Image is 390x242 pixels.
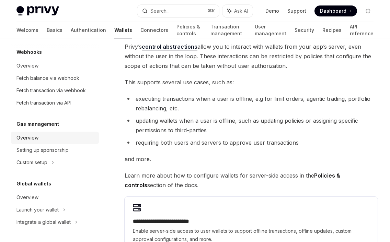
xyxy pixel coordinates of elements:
[71,22,106,38] a: Authentication
[16,180,51,188] h5: Global wallets
[210,22,246,38] a: Transaction management
[11,97,99,109] a: Fetch transaction via API
[125,116,378,135] li: updating wallets when a user is offline, such as updating policies or assigning specific permissi...
[125,154,378,164] span: and more.
[287,8,306,14] a: Support
[137,5,219,17] button: Search...⌘K
[140,22,168,38] a: Connectors
[11,132,99,144] a: Overview
[16,206,59,214] div: Launch your wallet
[222,5,253,17] button: Ask AI
[16,134,38,142] div: Overview
[314,5,357,16] a: Dashboard
[320,8,346,14] span: Dashboard
[176,22,202,38] a: Policies & controls
[125,94,378,113] li: executing transactions when a user is offline, e.g for limit orders, agentic trading, portfolio r...
[16,218,71,226] div: Integrate a global wallet
[11,144,99,156] a: Setting up sponsorship
[125,138,378,147] li: requiring both users and servers to approve user transactions
[16,6,59,16] img: light logo
[208,8,215,14] span: ⌘ K
[16,74,79,82] div: Fetch balance via webhook
[16,86,86,95] div: Fetch transaction via webhook
[16,22,38,38] a: Welcome
[16,62,38,70] div: Overview
[295,22,314,38] a: Security
[16,193,38,202] div: Overview
[11,84,99,97] a: Fetch transaction via webhook
[125,42,378,71] span: Privy’s allow you to interact with wallets from your app’s server, even without the user in the l...
[265,8,279,14] a: Demo
[16,99,71,107] div: Fetch transaction via API
[234,8,248,14] span: Ask AI
[150,7,170,15] div: Search...
[114,22,132,38] a: Wallets
[363,5,374,16] button: Toggle dark mode
[11,72,99,84] a: Fetch balance via webhook
[16,48,42,56] h5: Webhooks
[255,22,286,38] a: User management
[11,191,99,204] a: Overview
[142,43,197,50] a: control abstractions
[125,171,378,190] span: Learn more about how to configure wallets for server-side access in the section of the docs.
[322,22,342,38] a: Recipes
[16,158,47,167] div: Custom setup
[350,22,374,38] a: API reference
[125,77,378,87] span: This supports several use cases, such as:
[47,22,62,38] a: Basics
[16,146,69,154] div: Setting up sponsorship
[11,60,99,72] a: Overview
[16,120,59,128] h5: Gas management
